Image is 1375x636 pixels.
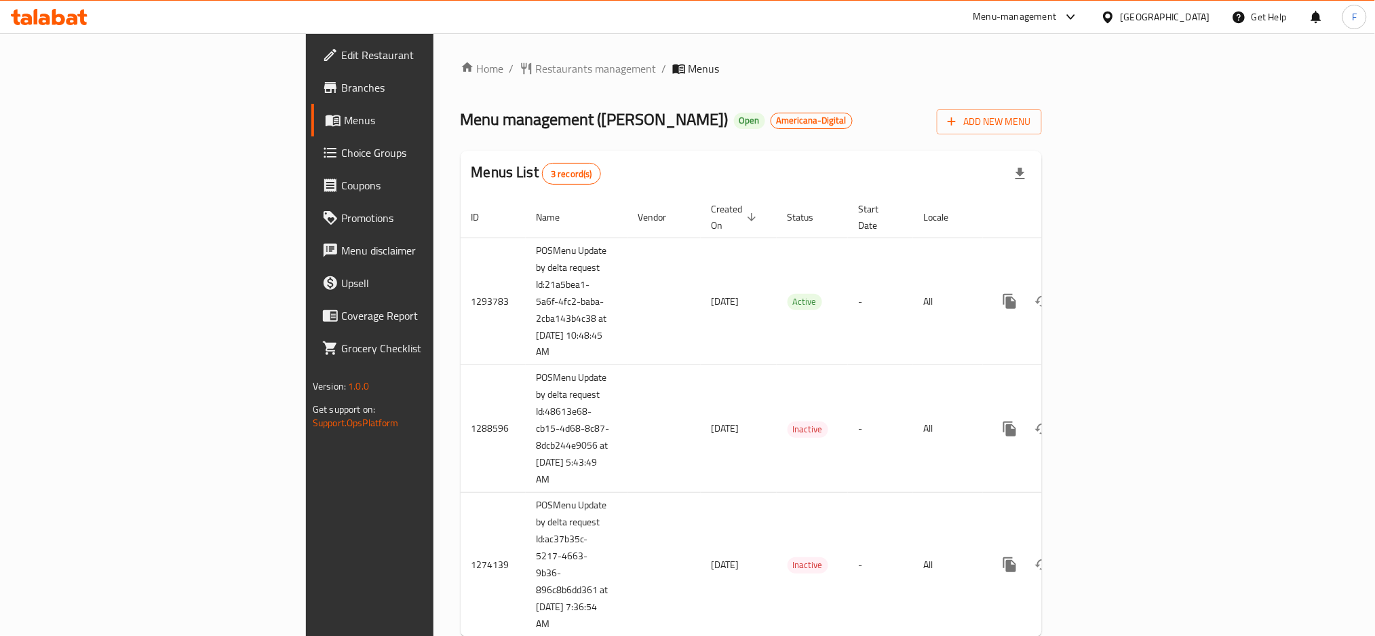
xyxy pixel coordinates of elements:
a: Choice Groups [311,136,536,169]
span: [DATE] [712,419,739,437]
span: [DATE] [712,293,739,310]
span: [DATE] [712,556,739,574]
span: Vendor [638,209,684,225]
a: Support.OpsPlatform [313,414,399,432]
span: Coverage Report [341,307,525,324]
h2: Menus List [471,162,601,185]
span: Get support on: [313,400,375,418]
span: Promotions [341,210,525,226]
a: Grocery Checklist [311,332,536,364]
td: - [848,365,913,493]
span: Menu disclaimer [341,242,525,259]
button: Change Status [1026,548,1059,581]
a: Restaurants management [520,60,657,77]
li: / [662,60,667,77]
a: Upsell [311,267,536,299]
span: Locale [924,209,967,225]
span: 1.0.0 [348,377,369,395]
span: Choice Groups [341,145,525,161]
a: Branches [311,71,536,104]
span: Coupons [341,177,525,193]
nav: breadcrumb [461,60,1042,77]
span: Americana-Digital [771,115,852,126]
span: Menus [344,112,525,128]
span: Status [788,209,832,225]
td: POSMenu Update by delta request Id:21a5bea1-5a6f-4fc2-baba-2cba143b4c38 at [DATE] 10:48:45 AM [526,238,627,365]
span: Inactive [788,422,828,437]
span: Upsell [341,275,525,291]
span: Grocery Checklist [341,340,525,356]
div: Total records count [542,163,601,185]
div: Active [788,294,822,310]
td: All [913,365,983,493]
a: Menu disclaimer [311,234,536,267]
span: 3 record(s) [543,168,600,181]
span: Edit Restaurant [341,47,525,63]
div: [GEOGRAPHIC_DATA] [1121,10,1210,24]
span: Version: [313,377,346,395]
span: ID [471,209,497,225]
td: All [913,238,983,365]
span: Name [537,209,578,225]
div: Open [734,113,765,129]
a: Coupons [311,169,536,202]
button: more [994,285,1026,318]
span: F [1352,10,1357,24]
td: POSMenu Update by delta request Id:48613e68-cb15-4d68-8c87-8dcb244e9056 at [DATE] 5:43:49 AM [526,365,627,493]
button: more [994,413,1026,445]
a: Edit Restaurant [311,39,536,71]
div: Menu-management [973,9,1057,25]
span: Start Date [859,201,897,233]
div: Export file [1004,157,1037,190]
span: Branches [341,79,525,96]
button: Add New Menu [937,109,1042,134]
span: Menus [689,60,720,77]
a: Coverage Report [311,299,536,332]
a: Menus [311,104,536,136]
span: Inactive [788,557,828,573]
button: Change Status [1026,413,1059,445]
button: Change Status [1026,285,1059,318]
a: Promotions [311,202,536,234]
span: Restaurants management [536,60,657,77]
button: more [994,548,1026,581]
span: Created On [712,201,760,233]
span: Menu management ( [PERSON_NAME] ) [461,104,729,134]
th: Actions [983,197,1135,238]
span: Add New Menu [948,113,1031,130]
span: Active [788,294,822,310]
td: - [848,238,913,365]
div: Inactive [788,422,828,438]
span: Open [734,115,765,126]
